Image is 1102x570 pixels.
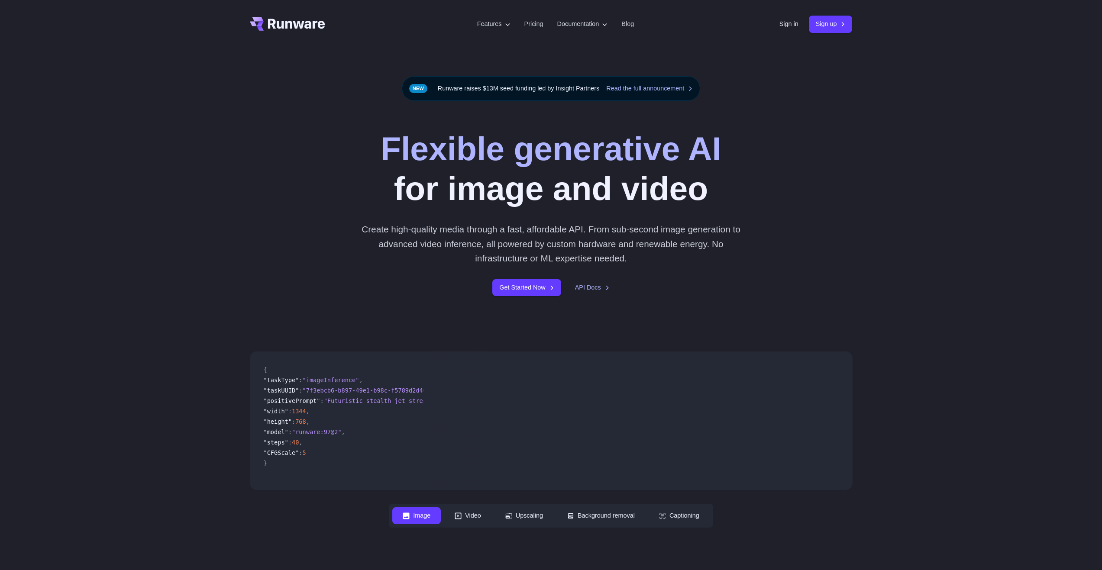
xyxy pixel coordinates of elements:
[306,408,310,415] span: ,
[303,449,306,456] span: 5
[306,418,310,425] span: ,
[299,387,302,394] span: :
[303,387,437,394] span: "7f3ebcb6-b897-49e1-b98c-f5789d2d40d7"
[288,439,292,446] span: :
[264,408,288,415] span: "width"
[649,507,710,524] button: Captioning
[250,17,325,31] a: Go to /
[402,76,701,101] div: Runware raises $13M seed funding led by Insight Partners
[292,439,299,446] span: 40
[295,418,306,425] span: 768
[264,449,299,456] span: "CFGScale"
[292,408,306,415] span: 1344
[477,19,511,29] label: Features
[320,397,323,404] span: :
[299,439,302,446] span: ,
[264,460,267,467] span: }
[288,428,292,435] span: :
[444,507,491,524] button: Video
[381,129,721,208] h1: for image and video
[264,377,299,383] span: "taskType"
[557,19,608,29] label: Documentation
[392,507,441,524] button: Image
[358,222,744,265] p: Create high-quality media through a fast, affordable API. From sub-second image generation to adv...
[809,16,853,32] a: Sign up
[492,279,561,296] a: Get Started Now
[359,377,362,383] span: ,
[575,283,610,293] a: API Docs
[606,84,693,93] a: Read the full announcement
[292,428,342,435] span: "runware:97@2"
[779,19,798,29] a: Sign in
[264,366,267,373] span: {
[524,19,543,29] a: Pricing
[381,130,721,167] strong: Flexible generative AI
[342,428,345,435] span: ,
[324,397,646,404] span: "Futuristic stealth jet streaking through a neon-lit cityscape with glowing purple exhaust"
[264,418,292,425] span: "height"
[288,408,292,415] span: :
[299,377,302,383] span: :
[495,507,553,524] button: Upscaling
[299,449,302,456] span: :
[292,418,295,425] span: :
[557,507,645,524] button: Background removal
[264,397,320,404] span: "positivePrompt"
[621,19,634,29] a: Blog
[303,377,359,383] span: "imageInference"
[264,387,299,394] span: "taskUUID"
[264,428,288,435] span: "model"
[264,439,288,446] span: "steps"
